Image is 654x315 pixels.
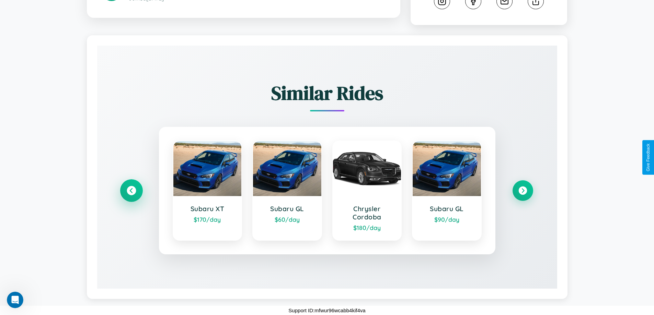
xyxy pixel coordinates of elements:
[340,224,394,231] div: $ 180 /day
[180,216,235,223] div: $ 170 /day
[252,141,322,241] a: Subaru GL$60/day
[412,141,482,241] a: Subaru GL$90/day
[420,205,474,213] h3: Subaru GL
[260,216,314,223] div: $ 60 /day
[340,205,394,221] h3: Chrysler Cordoba
[180,205,235,213] h3: Subaru XT
[121,80,533,106] h2: Similar Rides
[288,306,365,315] p: Support ID: mfwur96wcabb4kif4va
[260,205,314,213] h3: Subaru GL
[173,141,242,241] a: Subaru XT$170/day
[7,292,23,308] iframe: Intercom live chat
[420,216,474,223] div: $ 90 /day
[646,144,651,171] div: Give Feedback
[332,141,402,241] a: Chrysler Cordoba$180/day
